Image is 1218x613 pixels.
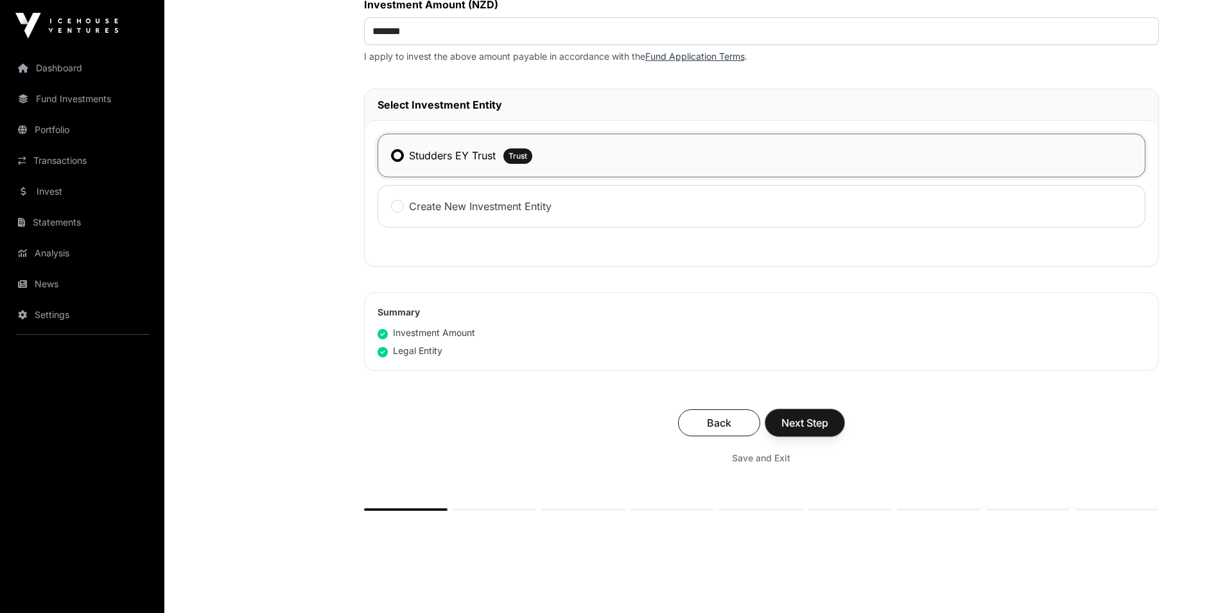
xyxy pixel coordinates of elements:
[694,415,744,431] span: Back
[781,415,828,431] span: Next Step
[765,409,844,436] button: Next Step
[378,97,1145,112] h2: Select Investment Entity
[10,147,154,175] a: Transactions
[10,85,154,113] a: Fund Investments
[1154,551,1218,613] iframe: Chat Widget
[10,208,154,236] a: Statements
[15,13,118,39] img: Icehouse Ventures Logo
[10,54,154,82] a: Dashboard
[732,452,790,465] span: Save and Exit
[378,326,475,339] div: Investment Amount
[409,199,552,214] label: Create New Investment Entity
[717,447,806,470] button: Save and Exit
[509,151,527,161] span: Trust
[10,177,154,206] a: Invest
[364,50,1159,63] p: I apply to invest the above amount payable in accordance with the .
[678,409,760,436] button: Back
[409,148,496,163] label: Studders EY Trust
[10,239,154,267] a: Analysis
[10,270,154,298] a: News
[10,116,154,144] a: Portfolio
[10,301,154,329] a: Settings
[645,51,745,62] a: Fund Application Terms
[378,306,1145,319] h2: Summary
[378,344,442,357] div: Legal Entity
